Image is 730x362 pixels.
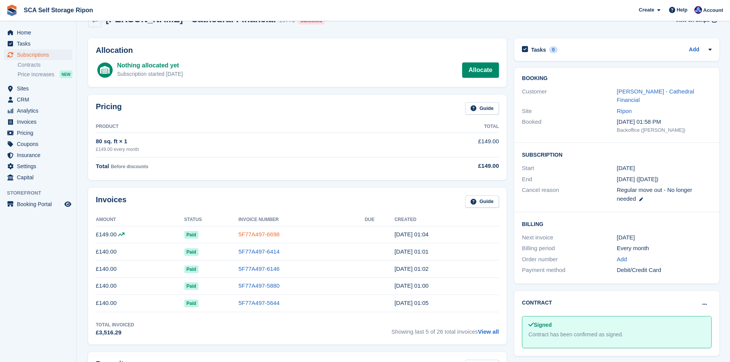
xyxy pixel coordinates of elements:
a: 5F77A497-6698 [238,231,280,238]
div: End [522,175,617,184]
span: Tasks [17,38,63,49]
div: [DATE] 01:58 PM [617,118,712,126]
a: 5F77A497-6414 [238,248,280,255]
time: 2025-05-13 00:00:55 UTC [394,282,428,289]
td: £140.00 [96,277,184,295]
div: Every month [617,244,712,253]
a: menu [4,83,72,94]
a: menu [4,161,72,172]
div: Backoffice ([PERSON_NAME]) [617,126,712,134]
div: £149.00 [385,162,499,170]
span: CRM [17,94,63,105]
span: Analytics [17,105,63,116]
img: Sarah Race [694,6,702,14]
div: Contract has been confirmed as signed. [528,331,705,339]
a: Preview store [63,200,72,209]
span: Pricing [17,128,63,138]
span: Account [703,7,723,14]
time: 2025-08-13 00:04:00 UTC [394,231,428,238]
span: Help [677,6,687,14]
div: Customer [522,87,617,105]
div: 0 [549,46,558,53]
span: Sites [17,83,63,94]
h2: Pricing [96,102,122,115]
a: Add [689,46,699,54]
a: menu [4,27,72,38]
a: Contracts [18,61,72,69]
th: Created [394,214,499,226]
span: Settings [17,161,63,172]
span: Paid [184,300,198,307]
a: Price increases NEW [18,70,72,79]
a: [PERSON_NAME] - Cathedral Financial [617,88,694,103]
time: 2023-07-13 00:00:00 UTC [617,164,635,173]
a: menu [4,150,72,161]
a: Add [617,255,627,264]
a: menu [4,128,72,138]
div: Site [522,107,617,116]
a: Guide [465,102,499,115]
a: menu [4,172,72,183]
a: SCA Self Storage Ripon [21,4,96,16]
div: 80 sq. ft × 1 [96,137,385,146]
time: 2025-06-13 00:02:06 UTC [394,265,428,272]
time: 2025-04-13 00:05:16 UTC [394,300,428,306]
a: menu [4,139,72,149]
span: Subscriptions [17,49,63,60]
div: £149.00 every month [96,146,385,153]
span: Booking Portal [17,199,63,210]
div: Total Invoiced [96,321,134,328]
img: stora-icon-8386f47178a22dfd0bd8f6a31ec36ba5ce8667c1dd55bd0f319d3a0aa187defe.svg [6,5,18,16]
a: menu [4,116,72,127]
div: [DATE] [617,233,712,242]
div: £3,516.29 [96,328,134,337]
h2: Contract [522,299,552,307]
h2: Booking [522,75,712,82]
h2: Invoices [96,195,126,208]
div: Billing period [522,244,617,253]
div: Debit/Credit Card [617,266,712,275]
td: £140.00 [96,295,184,312]
span: Before discounts [111,164,148,169]
div: Cancel reason [522,186,617,203]
th: Due [365,214,395,226]
span: Paid [184,282,198,290]
th: Amount [96,214,184,226]
div: Signed [528,321,705,329]
div: Order number [522,255,617,264]
span: Create [639,6,654,14]
span: Showing last 5 of 26 total invoices [391,321,499,337]
h2: Tasks [531,46,546,53]
span: Paid [184,248,198,256]
span: [DATE] ([DATE]) [617,176,659,182]
span: Paid [184,265,198,273]
h2: Subscription [522,151,712,158]
td: £140.00 [96,243,184,260]
time: 2025-07-13 00:01:04 UTC [394,248,428,255]
span: Invoices [17,116,63,127]
div: Subscription started [DATE] [117,70,183,78]
div: Payment method [522,266,617,275]
a: Guide [465,195,499,208]
th: Total [385,121,499,133]
div: Next invoice [522,233,617,242]
span: Regular move out - No longer needed [617,187,692,202]
div: Nothing allocated yet [117,61,183,70]
div: Start [522,164,617,173]
a: menu [4,49,72,60]
h2: Allocation [96,46,499,55]
span: Coupons [17,139,63,149]
a: 5F77A497-5644 [238,300,280,306]
a: 5F77A497-5880 [238,282,280,289]
td: £140.00 [96,260,184,278]
span: Storefront [7,189,76,197]
a: Allocate [462,62,499,78]
a: menu [4,105,72,116]
a: 5F77A497-6146 [238,265,280,272]
span: Home [17,27,63,38]
th: Invoice Number [238,214,365,226]
span: Paid [184,231,198,239]
span: Price increases [18,71,54,78]
span: Total [96,163,109,169]
td: £149.00 [96,226,184,243]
